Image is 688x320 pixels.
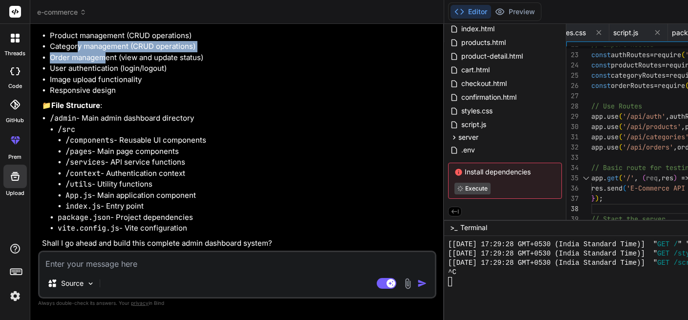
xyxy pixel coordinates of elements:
[58,223,119,233] code: vite.config.js
[591,112,603,121] span: app
[460,223,487,233] span: Terminal
[448,240,657,249] span: [[DATE] 17:29:28 GMT+0530 (India Standard Time)] "
[591,61,611,69] span: const
[65,169,101,178] code: /context
[619,173,623,182] span: (
[460,78,508,89] span: checkout.html
[65,179,434,190] li: - Utility functions
[454,167,556,177] span: Install dependencies
[603,184,607,192] span: .
[619,112,623,121] span: (
[607,184,623,192] span: send
[646,173,658,182] span: req
[566,193,579,204] div: 37
[460,64,491,76] span: cart.html
[673,173,677,182] span: )
[38,299,436,308] p: Always double-check its answers. Your in Bind
[50,52,434,64] li: Order management (view and update status)
[451,5,491,19] button: Editor
[566,70,579,81] div: 25
[8,82,22,90] label: code
[623,112,666,121] span: '/api/auth'
[566,111,579,122] div: 29
[448,258,657,268] span: [[DATE] 17:29:28 GMT+0530 (India Standard Time)] "
[595,194,599,203] span: )
[623,184,626,192] span: (
[666,112,669,121] span: ,
[566,204,579,214] div: 38
[42,100,434,111] p: 📁 :
[619,122,623,131] span: (
[623,122,681,131] span: '/api/products'
[65,135,114,145] code: /components
[58,213,110,222] code: package.json
[657,240,669,249] span: GET
[460,23,495,35] span: index.html
[65,191,92,200] code: App.js
[50,85,434,96] li: Responsive design
[566,122,579,132] div: 30
[65,179,92,189] code: /utils
[6,189,24,197] label: Upload
[591,81,611,90] span: const
[603,122,607,131] span: .
[674,240,678,249] span: /
[611,50,650,59] span: authRoutes
[566,60,579,70] div: 24
[591,184,603,192] span: res
[65,146,434,157] li: - Main page components
[599,194,603,203] span: ;
[460,50,524,62] span: product-detail.html
[58,223,434,234] li: - Vite configuration
[611,81,654,90] span: orderRoutes
[566,50,579,60] div: 23
[591,132,603,141] span: app
[460,144,476,156] span: .env
[4,49,25,58] label: threads
[654,81,658,90] span: =
[65,157,434,168] li: - API service functions
[402,278,413,289] img: attachment
[580,173,592,183] div: Click to collapse the range.
[460,37,507,48] span: products.html
[603,173,607,182] span: .
[61,278,84,288] p: Source
[619,132,623,141] span: (
[450,223,457,233] span: >_
[566,132,579,142] div: 31
[591,102,642,110] span: // Use Routes
[591,71,611,80] span: const
[591,143,603,151] span: app
[566,214,579,224] div: 39
[50,74,434,85] li: Image upload functionality
[42,238,434,249] p: Shall I go ahead and build this complete admin dashboard system?
[607,132,619,141] span: use
[65,201,101,211] code: index.js
[591,50,611,59] span: const
[611,71,666,80] span: categoryRoutes
[673,143,677,151] span: ,
[50,30,434,42] li: Product management (CRUD operations)
[607,143,619,151] span: use
[566,183,579,193] div: 36
[591,122,603,131] span: app
[607,173,619,182] span: get
[658,81,685,90] span: require
[7,288,23,304] img: settings
[662,173,673,182] span: res
[657,249,669,258] span: GET
[51,101,100,110] strong: File Structure
[86,279,95,288] img: Pick Models
[65,168,434,179] li: - Authentication context
[50,113,76,123] code: /admin
[623,143,673,151] span: '/api/orders'
[591,214,666,223] span: // Start the server
[65,135,434,146] li: - Reusable UI components
[417,278,427,288] img: icon
[611,61,662,69] span: productRoutes
[603,112,607,121] span: .
[131,300,149,306] span: privacy
[58,125,75,134] code: /src
[619,143,623,151] span: (
[566,101,579,111] div: 28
